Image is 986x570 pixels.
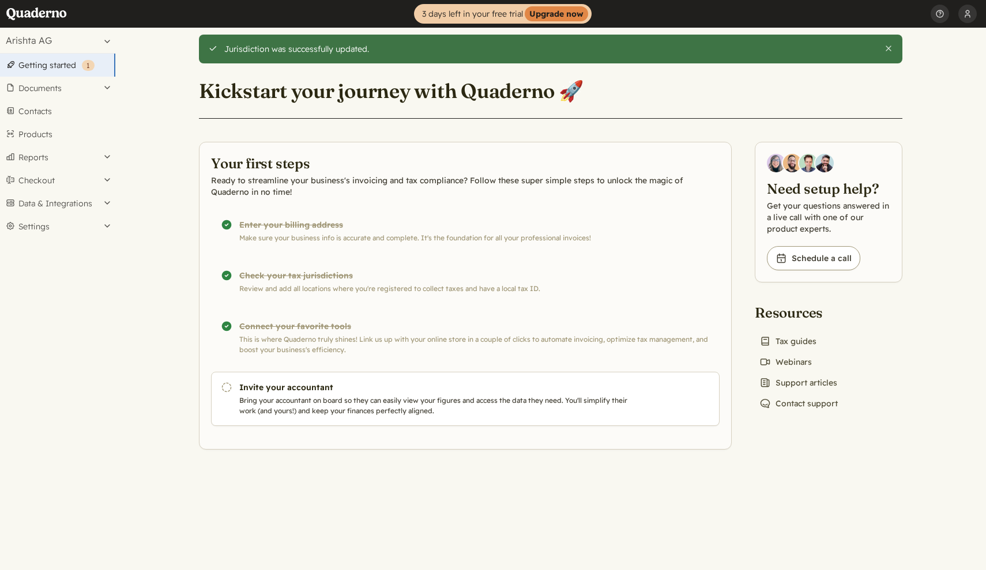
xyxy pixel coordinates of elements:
[755,303,842,322] h2: Resources
[755,354,816,370] a: Webinars
[767,200,890,235] p: Get your questions answered in a live call with one of our product experts.
[767,179,890,198] h2: Need setup help?
[239,395,633,416] p: Bring your accountant on board so they can easily view your figures and access the data they need...
[224,44,875,54] div: Jurisdiction was successfully updated.
[755,375,842,391] a: Support articles
[211,372,720,426] a: Invite your accountant Bring your accountant on board so they can easily view your figures and ac...
[767,246,860,270] a: Schedule a call
[815,154,834,172] img: Javier Rubio, DevRel at Quaderno
[211,175,720,198] p: Ready to streamline your business's invoicing and tax compliance? Follow these super simple steps...
[239,382,633,393] h3: Invite your accountant
[755,395,842,412] a: Contact support
[755,333,821,349] a: Tax guides
[525,6,588,21] strong: Upgrade now
[86,61,90,70] span: 1
[799,154,818,172] img: Ivo Oltmans, Business Developer at Quaderno
[783,154,801,172] img: Jairo Fumero, Account Executive at Quaderno
[211,154,720,172] h2: Your first steps
[767,154,785,172] img: Diana Carrasco, Account Executive at Quaderno
[199,78,584,104] h1: Kickstart your journey with Quaderno 🚀
[884,44,893,53] button: Close this alert
[414,4,592,24] a: 3 days left in your free trialUpgrade now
